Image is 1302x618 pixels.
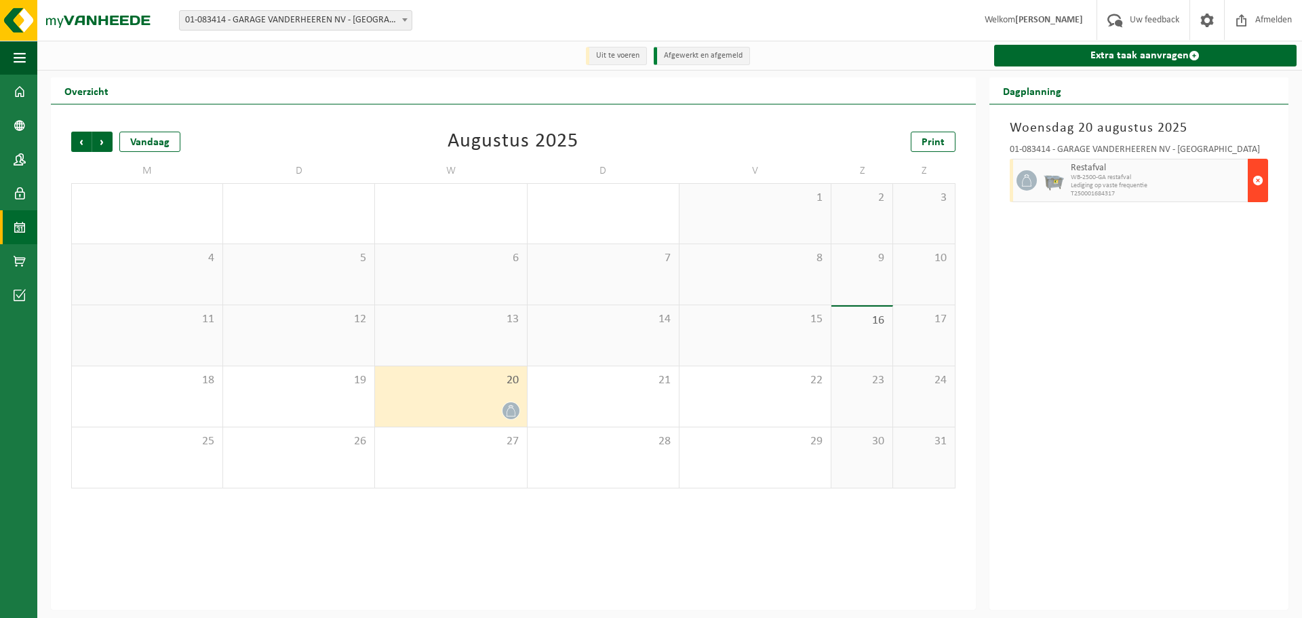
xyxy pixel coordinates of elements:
[686,373,824,388] span: 22
[528,159,679,183] td: D
[893,159,955,183] td: Z
[1071,190,1244,198] span: T250001684317
[375,159,527,183] td: W
[994,45,1297,66] a: Extra taak aanvragen
[922,137,945,148] span: Print
[92,132,113,152] span: Volgende
[119,132,180,152] div: Vandaag
[230,373,368,388] span: 19
[534,434,672,449] span: 28
[534,312,672,327] span: 14
[900,251,947,266] span: 10
[838,373,886,388] span: 23
[838,313,886,328] span: 16
[838,251,886,266] span: 9
[686,312,824,327] span: 15
[1071,163,1244,174] span: Restafval
[230,251,368,266] span: 5
[180,11,412,30] span: 01-083414 - GARAGE VANDERHEEREN NV - KORTRIJK
[1010,118,1268,138] h3: Woensdag 20 augustus 2025
[230,434,368,449] span: 26
[382,251,519,266] span: 6
[989,77,1075,104] h2: Dagplanning
[79,251,216,266] span: 4
[1044,170,1064,191] img: WB-2500-GAL-GY-01
[179,10,412,31] span: 01-083414 - GARAGE VANDERHEEREN NV - KORTRIJK
[679,159,831,183] td: V
[79,312,216,327] span: 11
[686,434,824,449] span: 29
[838,434,886,449] span: 30
[900,312,947,327] span: 17
[1010,145,1268,159] div: 01-083414 - GARAGE VANDERHEEREN NV - [GEOGRAPHIC_DATA]
[79,434,216,449] span: 25
[51,77,122,104] h2: Overzicht
[654,47,750,65] li: Afgewerkt en afgemeld
[831,159,893,183] td: Z
[686,191,824,206] span: 1
[900,373,947,388] span: 24
[382,312,519,327] span: 13
[686,251,824,266] span: 8
[1071,174,1244,182] span: WB-2500-GA restafval
[534,373,672,388] span: 21
[1071,182,1244,190] span: Lediging op vaste frequentie
[838,191,886,206] span: 2
[71,132,92,152] span: Vorige
[586,47,647,65] li: Uit te voeren
[382,373,519,388] span: 20
[1015,15,1083,25] strong: [PERSON_NAME]
[911,132,955,152] a: Print
[223,159,375,183] td: D
[79,373,216,388] span: 18
[900,191,947,206] span: 3
[382,434,519,449] span: 27
[534,251,672,266] span: 7
[71,159,223,183] td: M
[230,312,368,327] span: 12
[448,132,578,152] div: Augustus 2025
[900,434,947,449] span: 31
